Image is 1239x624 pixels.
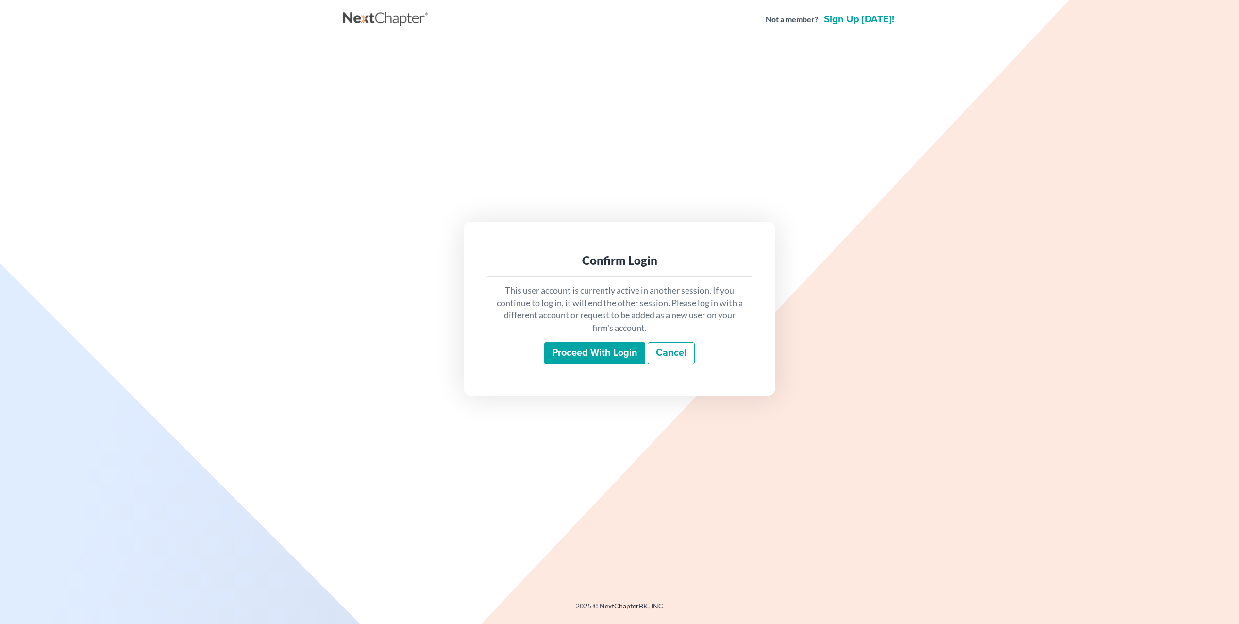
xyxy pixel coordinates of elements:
[495,253,744,268] div: Confirm Login
[343,601,896,619] div: 2025 © NextChapterBK, INC
[766,14,818,25] strong: Not a member?
[822,15,896,24] a: Sign up [DATE]!
[648,342,695,364] a: Cancel
[495,284,744,334] p: This user account is currently active in another session. If you continue to log in, it will end ...
[544,342,645,364] input: Proceed with login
